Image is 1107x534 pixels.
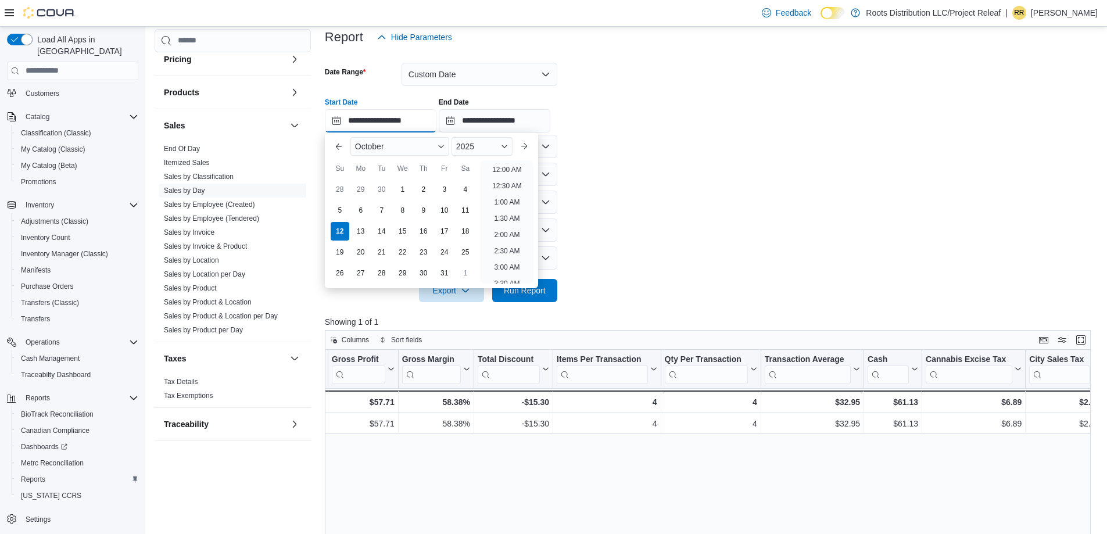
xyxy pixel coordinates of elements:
[164,325,243,335] span: Sales by Product per Day
[288,85,302,99] button: Products
[331,159,349,178] div: Su
[21,426,89,435] span: Canadian Compliance
[21,335,65,349] button: Operations
[16,489,138,503] span: Washington CCRS
[16,263,138,277] span: Manifests
[26,200,54,210] span: Inventory
[164,120,185,131] h3: Sales
[21,391,55,405] button: Reports
[439,109,550,132] input: Press the down key to open a popover containing a calendar.
[21,475,45,484] span: Reports
[332,354,395,384] button: Gross Profit
[16,231,138,245] span: Inventory Count
[664,354,747,365] div: Qty Per Transaction
[16,142,138,156] span: My Catalog (Classic)
[164,242,247,251] span: Sales by Invoice & Product
[456,264,475,282] div: day-1
[16,368,95,382] a: Traceabilty Dashboard
[164,418,209,430] h3: Traceability
[33,34,138,57] span: Load All Apps in [GEOGRAPHIC_DATA]
[21,266,51,275] span: Manifests
[12,246,143,262] button: Inventory Manager (Classic)
[16,214,93,228] a: Adjustments (Classic)
[325,30,363,44] h3: Report
[2,84,143,101] button: Customers
[332,354,385,365] div: Gross Profit
[26,393,50,403] span: Reports
[325,98,358,107] label: Start Date
[2,390,143,406] button: Reports
[866,6,1001,20] p: Roots Distribution LLC/Project Releaf
[352,201,370,220] div: day-6
[325,316,1099,328] p: Showing 1 of 1
[16,489,86,503] a: [US_STATE] CCRS
[21,85,138,100] span: Customers
[926,354,1012,384] div: Cannabis Excise Tax
[393,243,412,261] div: day-22
[402,63,557,86] button: Custom Date
[1031,6,1098,20] p: [PERSON_NAME]
[21,314,50,324] span: Transfers
[164,353,285,364] button: Taxes
[164,311,278,321] span: Sales by Product & Location per Day
[21,513,55,526] a: Settings
[288,119,302,132] button: Sales
[16,440,138,454] span: Dashboards
[164,87,285,98] button: Products
[12,311,143,327] button: Transfers
[16,312,138,326] span: Transfers
[488,163,526,177] li: 12:00 AM
[21,370,91,379] span: Traceabilty Dashboard
[372,26,457,49] button: Hide Parameters
[557,354,648,384] div: Items Per Transaction
[478,417,549,431] div: -$15.30
[164,159,210,167] a: Itemized Sales
[352,243,370,261] div: day-20
[16,279,138,293] span: Purchase Orders
[332,354,385,384] div: Gross Profit
[21,217,88,226] span: Adjustments (Classic)
[16,312,55,326] a: Transfers
[489,244,524,258] li: 2:30 AM
[489,195,524,209] li: 1:00 AM
[12,141,143,157] button: My Catalog (Classic)
[325,333,374,347] button: Columns
[402,395,470,409] div: 58.38%
[1029,354,1090,384] div: City Sales Tax
[164,377,198,386] span: Tax Details
[12,157,143,174] button: My Catalog (Beta)
[375,333,427,347] button: Sort fields
[288,52,302,66] button: Pricing
[765,354,851,365] div: Transaction Average
[868,395,918,409] div: $61.13
[478,354,540,384] div: Total Discount
[456,243,475,261] div: day-25
[16,175,61,189] a: Promotions
[926,417,1022,431] div: $6.89
[164,242,247,250] a: Sales by Invoice & Product
[16,368,138,382] span: Traceabilty Dashboard
[21,198,138,212] span: Inventory
[164,270,245,278] a: Sales by Location per Day
[352,222,370,241] div: day-13
[352,180,370,199] div: day-29
[16,296,138,310] span: Transfers (Classic)
[402,417,470,431] div: 58.38%
[21,442,67,451] span: Dashboards
[21,87,64,101] a: Customers
[16,142,90,156] a: My Catalog (Classic)
[331,222,349,241] div: day-12
[164,214,259,223] a: Sales by Employee (Tendered)
[164,418,285,430] button: Traceability
[21,298,79,307] span: Transfers (Classic)
[16,159,82,173] a: My Catalog (Beta)
[435,243,454,261] div: day-24
[164,256,219,265] span: Sales by Location
[331,180,349,199] div: day-28
[402,354,470,384] button: Gross Margin
[164,312,278,320] a: Sales by Product & Location per Day
[21,491,81,500] span: [US_STATE] CCRS
[355,142,384,151] span: October
[391,31,452,43] span: Hide Parameters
